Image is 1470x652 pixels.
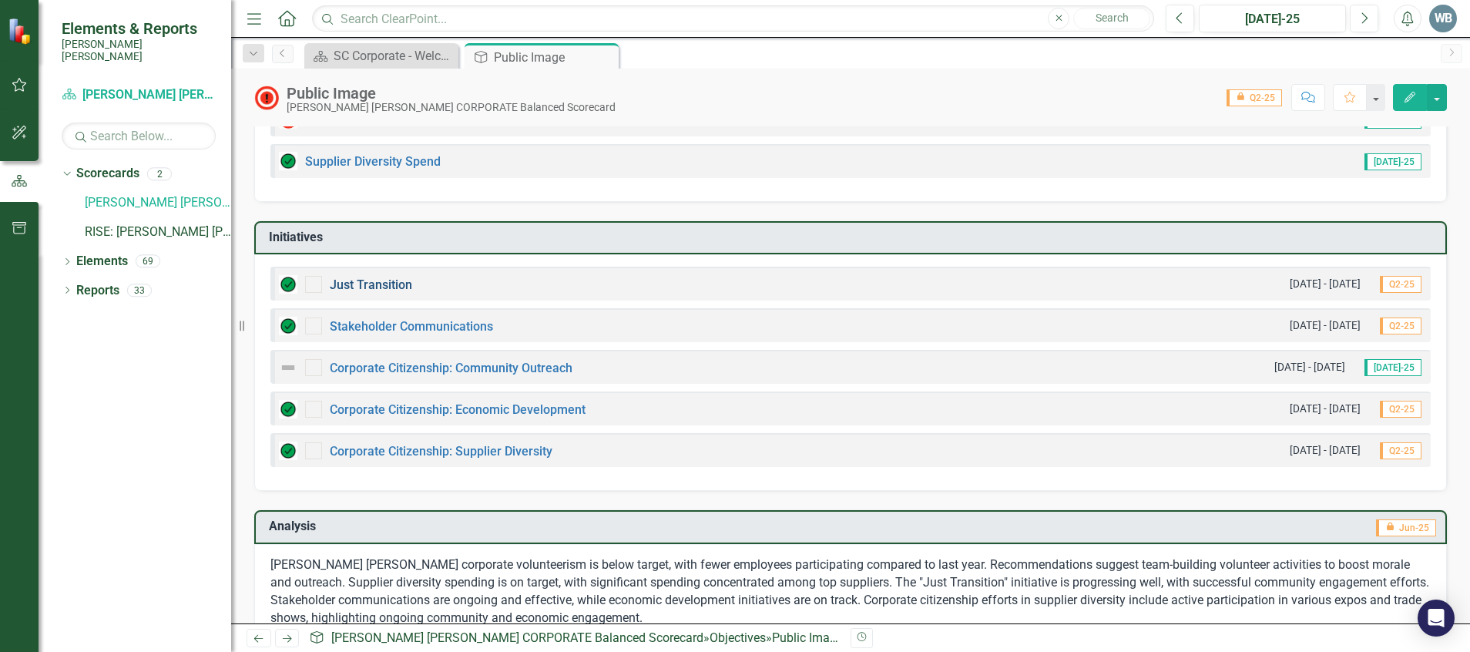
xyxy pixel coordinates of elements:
div: » » [309,630,839,647]
span: Elements & Reports [62,19,216,38]
a: Elements [76,253,128,271]
small: [DATE] - [DATE] [1290,277,1361,291]
small: [DATE] - [DATE] [1274,360,1345,375]
button: [DATE]-25 [1199,5,1346,32]
div: Public Image [287,85,616,102]
div: Open Intercom Messenger [1418,600,1455,637]
input: Search ClearPoint... [312,5,1154,32]
img: On Target [279,275,297,294]
div: [PERSON_NAME] [PERSON_NAME] CORPORATE Balanced Scorecard [287,102,616,113]
button: Search [1073,8,1150,29]
img: ClearPoint Strategy [8,18,35,45]
a: Objectives [710,630,766,645]
input: Search Below... [62,123,216,150]
a: Stakeholder Communications [330,319,493,334]
div: 2 [147,167,172,180]
span: [DATE]-25 [1364,153,1421,170]
span: Q2-25 [1380,276,1421,293]
div: [DATE]-25 [1204,10,1341,29]
span: Q2-25 [1380,318,1421,334]
img: On Target [279,152,297,170]
small: [DATE] - [DATE] [1290,443,1361,458]
span: Jun-25 [1376,519,1436,536]
span: Q2-25 [1380,442,1421,459]
a: [PERSON_NAME] [PERSON_NAME] CORPORATE Balanced Scorecard [331,630,703,645]
span: Q2-25 [1227,89,1282,106]
a: SC Corporate - Welcome to ClearPoint [308,46,455,66]
div: 69 [136,255,160,268]
a: Corporate Citizenship: Supplier Diversity [330,444,552,459]
small: [PERSON_NAME] [PERSON_NAME] [62,38,216,63]
img: On Target [279,442,297,460]
h3: Analysis [269,519,773,533]
span: Search [1096,12,1129,24]
small: [DATE] - [DATE] [1290,402,1361,416]
h3: Initiatives [269,230,1438,244]
a: Corporate Citizenship: Economic Development [330,402,586,417]
span: Q2-25 [1380,401,1421,418]
a: Just Transition [330,277,412,292]
a: Corporate Citizenship: Community Outreach [330,361,572,375]
div: Public Image [494,48,615,67]
button: WB [1429,5,1457,32]
a: Scorecards [76,165,139,183]
img: On Target [279,317,297,335]
div: 33 [127,284,152,297]
small: [DATE] - [DATE] [1290,318,1361,333]
div: SC Corporate - Welcome to ClearPoint [334,46,455,66]
a: [PERSON_NAME] [PERSON_NAME] CORPORATE Balanced Scorecard [62,86,216,104]
img: Not Meeting Target [254,86,279,110]
a: [PERSON_NAME] [PERSON_NAME] CORPORATE Balanced Scorecard [85,194,231,212]
a: RISE: [PERSON_NAME] [PERSON_NAME] Recognizing Innovation, Safety and Excellence [85,223,231,241]
p: [PERSON_NAME] [PERSON_NAME] corporate volunteerism is below target, with fewer employees particip... [270,556,1431,627]
img: On Target [279,400,297,418]
a: Supplier Diversity Spend [305,154,441,169]
div: Public Image [772,630,843,645]
a: Reports [76,282,119,300]
img: Not Defined [279,358,297,377]
span: [DATE]-25 [1364,359,1421,376]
